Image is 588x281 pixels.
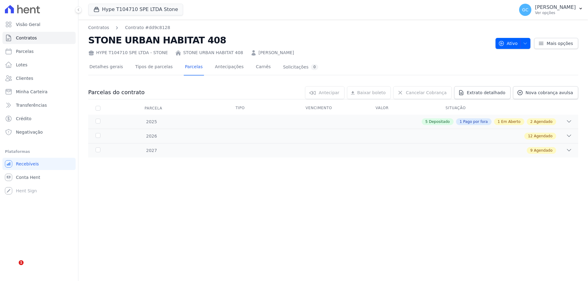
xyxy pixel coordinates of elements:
[125,24,170,31] a: Contrato #dd9c8128
[88,24,170,31] nav: Breadcrumb
[88,89,145,96] h3: Parcelas do contrato
[2,113,76,125] a: Crédito
[134,59,174,76] a: Tipos de parcelas
[282,59,319,76] a: Solicitações0
[2,32,76,44] a: Contratos
[16,89,47,95] span: Minha Carteira
[16,48,34,54] span: Parcelas
[514,1,588,18] button: GC [PERSON_NAME] Ver opções
[16,35,37,41] span: Contratos
[463,119,488,124] span: Pago por fora
[2,18,76,31] a: Visão Geral
[2,126,76,138] a: Negativação
[137,102,170,114] div: Parcela
[183,50,243,56] a: STONE URBAN HABITAT 408
[258,50,294,56] a: [PERSON_NAME]
[88,24,109,31] a: Contratos
[530,119,533,124] span: 2
[88,50,168,56] div: HYPE T104710 SPE LTDA - STONE
[2,99,76,111] a: Transferências
[522,8,529,12] span: GC
[530,148,533,153] span: 9
[2,158,76,170] a: Recebíveis
[368,102,438,115] th: Valor
[467,90,505,96] span: Extrato detalhado
[16,62,28,68] span: Lotes
[311,64,318,70] div: 0
[460,119,462,124] span: 1
[2,59,76,71] a: Lotes
[534,119,552,124] span: Agendado
[16,129,43,135] span: Negativação
[2,72,76,84] a: Clientes
[528,133,533,139] span: 12
[16,161,39,167] span: Recebíveis
[526,90,573,96] span: Nova cobrança avulsa
[16,75,33,81] span: Clientes
[254,59,272,76] a: Carnês
[454,86,511,99] a: Extrato detalhado
[501,119,520,124] span: Em Aberto
[496,38,531,49] button: Ativo
[534,38,578,49] a: Mais opções
[547,40,573,46] span: Mais opções
[19,260,24,265] span: 1
[88,33,491,47] h2: STONE URBAN HABITAT 408
[16,116,32,122] span: Crédito
[88,59,124,76] a: Detalhes gerais
[298,102,368,115] th: Vencimento
[438,102,508,115] th: Situação
[5,148,73,155] div: Plataformas
[88,4,183,15] button: Hype T104710 SPE LTDA Stone
[16,102,47,108] span: Transferências
[283,64,318,70] div: Solicitações
[214,59,245,76] a: Antecipações
[88,24,491,31] nav: Breadcrumb
[535,10,576,15] p: Ver opções
[16,21,40,28] span: Visão Geral
[429,119,450,124] span: Depositado
[425,119,428,124] span: 5
[498,119,500,124] span: 1
[513,86,578,99] a: Nova cobrança avulsa
[16,174,40,180] span: Conta Hent
[535,4,576,10] p: [PERSON_NAME]
[2,45,76,57] a: Parcelas
[2,171,76,183] a: Conta Hent
[184,59,204,76] a: Parcelas
[2,86,76,98] a: Minha Carteira
[498,38,518,49] span: Ativo
[534,148,552,153] span: Agendado
[534,133,552,139] span: Agendado
[6,260,21,275] iframe: Intercom live chat
[228,102,298,115] th: Tipo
